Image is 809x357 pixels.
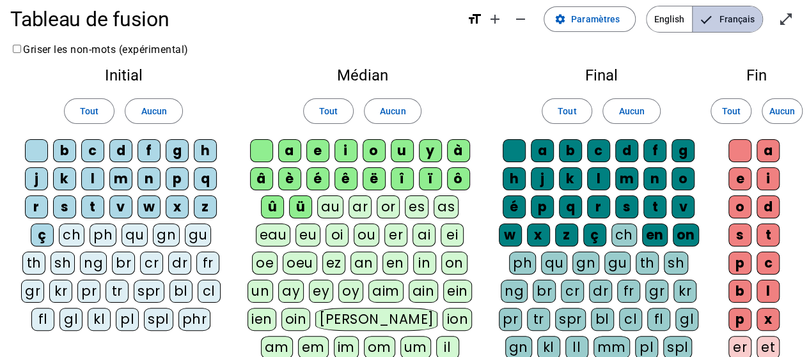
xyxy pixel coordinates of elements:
[166,139,189,162] div: g
[194,139,217,162] div: h
[572,252,599,275] div: gn
[303,98,354,124] button: Tout
[326,224,349,247] div: oi
[419,139,442,162] div: y
[728,252,751,275] div: p
[499,308,522,331] div: pr
[554,13,566,25] mat-icon: settings
[531,139,554,162] div: a
[261,195,284,218] div: û
[513,11,528,27] mat-icon: remove
[443,308,472,331] div: ion
[587,167,610,190] div: l
[757,224,780,247] div: t
[721,103,740,119] span: Tout
[278,280,304,303] div: ay
[140,252,163,275] div: cr
[322,252,345,275] div: ez
[317,195,343,218] div: au
[51,252,75,275] div: sh
[380,103,405,119] span: Aucun
[109,139,132,162] div: d
[531,167,554,190] div: j
[447,167,470,190] div: ô
[247,308,276,331] div: ien
[81,139,104,162] div: c
[757,308,780,331] div: x
[349,195,372,218] div: ar
[728,224,751,247] div: s
[80,252,107,275] div: ng
[559,139,582,162] div: b
[391,167,414,190] div: î
[693,6,762,32] span: Français
[247,280,273,303] div: un
[509,252,536,275] div: ph
[198,280,221,303] div: cl
[59,224,84,247] div: ch
[447,139,470,162] div: à
[53,139,76,162] div: b
[31,308,54,331] div: fl
[757,167,780,190] div: i
[49,280,72,303] div: kr
[642,224,668,247] div: en
[363,167,386,190] div: ë
[561,280,584,303] div: cr
[757,139,780,162] div: a
[555,308,586,331] div: spr
[137,167,161,190] div: n
[646,6,763,33] mat-button-toggle-group: Language selection
[643,167,666,190] div: n
[169,280,192,303] div: bl
[611,224,637,247] div: ch
[728,195,751,218] div: o
[368,280,404,303] div: aim
[643,195,666,218] div: t
[122,224,148,247] div: qu
[80,103,98,119] span: Tout
[405,195,428,218] div: es
[762,98,803,124] button: Aucun
[22,252,45,275] div: th
[602,98,660,124] button: Aucun
[166,195,189,218] div: x
[81,167,104,190] div: l
[531,195,554,218] div: p
[647,6,692,32] span: English
[141,103,166,119] span: Aucun
[334,139,357,162] div: i
[725,68,789,83] h2: Fin
[81,195,104,218] div: t
[645,280,668,303] div: gr
[587,139,610,162] div: c
[319,103,338,119] span: Tout
[555,224,578,247] div: z
[391,139,414,162] div: u
[527,308,550,331] div: tr
[501,280,528,303] div: ng
[542,98,592,124] button: Tout
[196,252,219,275] div: fr
[25,167,48,190] div: j
[503,167,526,190] div: h
[615,167,638,190] div: m
[443,280,472,303] div: ein
[434,195,459,218] div: as
[10,43,189,56] label: Griser les non-mots (expérimental)
[559,195,582,218] div: q
[558,103,576,119] span: Tout
[728,308,751,331] div: p
[728,167,751,190] div: e
[467,11,482,27] mat-icon: format_size
[116,308,139,331] div: pl
[647,308,670,331] div: fl
[178,308,211,331] div: phr
[306,167,329,190] div: é
[778,11,794,27] mat-icon: open_in_full
[382,252,408,275] div: en
[278,139,301,162] div: a
[615,195,638,218] div: s
[615,139,638,162] div: d
[250,167,273,190] div: â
